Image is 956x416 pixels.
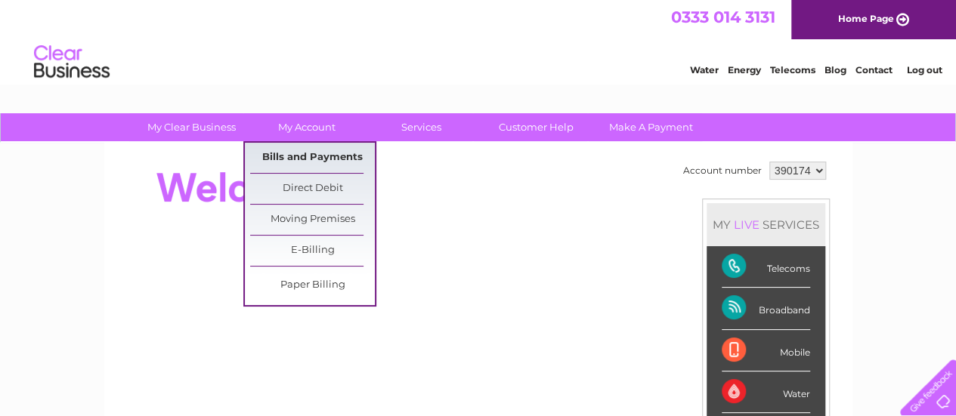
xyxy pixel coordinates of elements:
[474,113,599,141] a: Customer Help
[855,64,893,75] a: Contact
[728,64,761,75] a: Energy
[129,113,254,141] a: My Clear Business
[33,39,110,85] img: logo.png
[770,64,815,75] a: Telecoms
[679,158,766,183] td: Account number
[722,330,810,371] div: Mobile
[122,8,836,73] div: Clear Business is a trading name of Verastar Limited (registered in [GEOGRAPHIC_DATA] No. 3667643...
[244,113,369,141] a: My Account
[825,64,846,75] a: Blog
[906,64,942,75] a: Log out
[250,205,375,235] a: Moving Premises
[731,217,763,232] div: LIVE
[690,64,719,75] a: Water
[250,143,375,173] a: Bills and Payments
[722,371,810,413] div: Water
[671,8,775,26] a: 0333 014 3131
[250,236,375,266] a: E-Billing
[722,246,810,288] div: Telecoms
[250,270,375,300] a: Paper Billing
[722,288,810,329] div: Broadband
[589,113,713,141] a: Make A Payment
[250,174,375,204] a: Direct Debit
[359,113,484,141] a: Services
[707,203,825,246] div: MY SERVICES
